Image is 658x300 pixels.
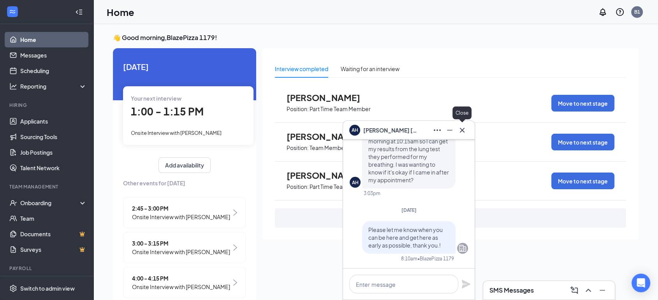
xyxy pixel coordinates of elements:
[287,144,309,152] p: Position:
[310,105,371,113] p: Part Time Team Member
[452,106,472,119] div: Close
[310,183,371,190] p: Part Time Team Member
[20,145,87,160] a: Job Postings
[489,286,534,295] h3: SMS Messages
[433,126,442,135] svg: Ellipses
[20,82,87,90] div: Reporting
[123,179,246,187] span: Other events for [DATE]
[20,199,80,207] div: Onboarding
[9,183,85,190] div: Team Management
[107,5,134,19] h1: Home
[596,284,609,297] button: Minimize
[20,32,87,47] a: Home
[287,105,309,113] p: Position:
[456,124,468,136] button: Cross
[570,286,579,295] svg: ComposeMessage
[9,265,85,272] div: Payroll
[287,183,309,190] p: Position:
[132,213,230,221] span: Onsite Interview with [PERSON_NAME]
[551,95,614,112] button: Move to next stage
[287,131,372,141] span: [PERSON_NAME]
[368,114,449,183] span: I'm just leaving my appointment and they scheduled me another appointment for [DATE] morning at 1...
[20,129,87,145] a: Sourcing Tools
[461,279,471,289] svg: Plane
[20,211,87,226] a: Team
[598,286,607,295] svg: Minimize
[352,179,359,186] div: AH
[401,255,417,262] div: 8:10am
[287,92,372,103] span: [PERSON_NAME]
[20,242,87,257] a: SurveysCrown
[158,157,211,173] button: Add availability
[598,7,607,17] svg: Notifications
[568,284,581,297] button: ComposeMessage
[131,95,181,102] span: Your next interview
[443,124,456,136] button: Minimize
[287,170,372,180] span: [PERSON_NAME]
[445,126,454,135] svg: Minimize
[123,61,246,73] span: [DATE]
[132,248,230,256] span: Onsite Interview with [PERSON_NAME]
[20,113,87,129] a: Applicants
[20,284,75,292] div: Switch to admin view
[417,255,454,262] span: • BlazePizza 1179
[9,8,16,16] svg: WorkstreamLogo
[132,239,230,248] span: 3:00 - 3:15 PM
[20,63,87,78] a: Scheduling
[9,82,17,90] svg: Analysis
[634,9,640,15] div: B1
[113,33,639,42] h3: 👋 Good morning, BlazePizza 1179 !
[20,160,87,176] a: Talent Network
[368,226,443,249] span: Please let me know when you can be here and get here as early as possible, thank you.!
[132,204,230,213] span: 2:45 - 3:00 PM
[551,134,614,150] button: Move to next stage
[9,199,17,207] svg: UserCheck
[363,126,418,134] span: [PERSON_NAME] [PERSON_NAME]
[275,65,328,73] div: Interview completed
[401,207,417,213] span: [DATE]
[364,190,380,197] div: 3:03pm
[132,274,230,283] span: 4:00 - 4:15 PM
[458,244,467,253] svg: Company
[131,105,204,118] span: 1:00 - 1:15 PM
[9,102,85,108] div: Hiring
[431,124,443,136] button: Ellipses
[9,284,17,292] svg: Settings
[584,286,593,295] svg: ChevronUp
[20,47,87,63] a: Messages
[131,130,222,136] span: Onsite Interview with [PERSON_NAME]
[615,7,625,17] svg: QuestionInfo
[20,226,87,242] a: DocumentsCrown
[632,274,650,292] div: Open Intercom Messenger
[551,173,614,189] button: Move to next stage
[582,284,595,297] button: ChevronUp
[457,126,467,135] svg: Cross
[310,144,391,152] p: Team Member Day or Night Shift
[341,65,399,73] div: Waiting for an interview
[75,8,83,16] svg: Collapse
[132,283,230,291] span: Onsite Interview with [PERSON_NAME]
